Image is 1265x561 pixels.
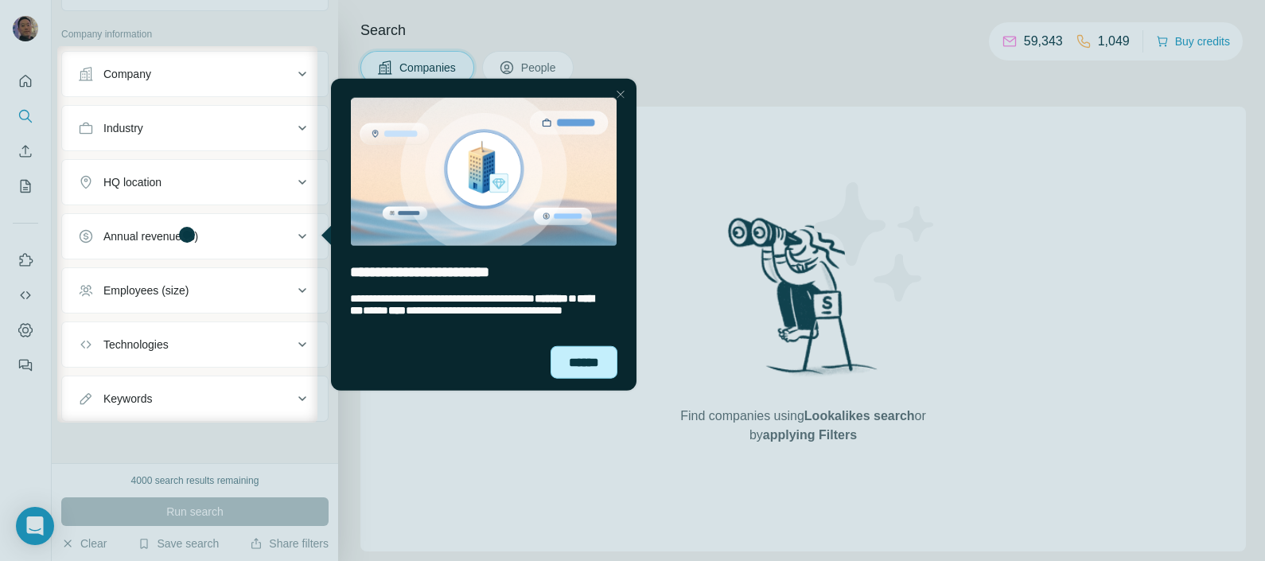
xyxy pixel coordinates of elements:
[62,163,328,201] button: HQ location
[103,174,162,190] div: HQ location
[103,282,189,298] div: Employees (size)
[62,55,328,93] button: Company
[103,228,198,244] div: Annual revenue ($)
[103,66,151,82] div: Company
[62,217,328,255] button: Annual revenue ($)
[62,271,328,310] button: Employees (size)
[103,391,152,407] div: Keywords
[103,337,169,353] div: Technologies
[317,76,640,394] iframe: Tooltip
[62,325,328,364] button: Technologies
[103,120,143,136] div: Industry
[62,109,328,147] button: Industry
[62,380,328,418] button: Keywords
